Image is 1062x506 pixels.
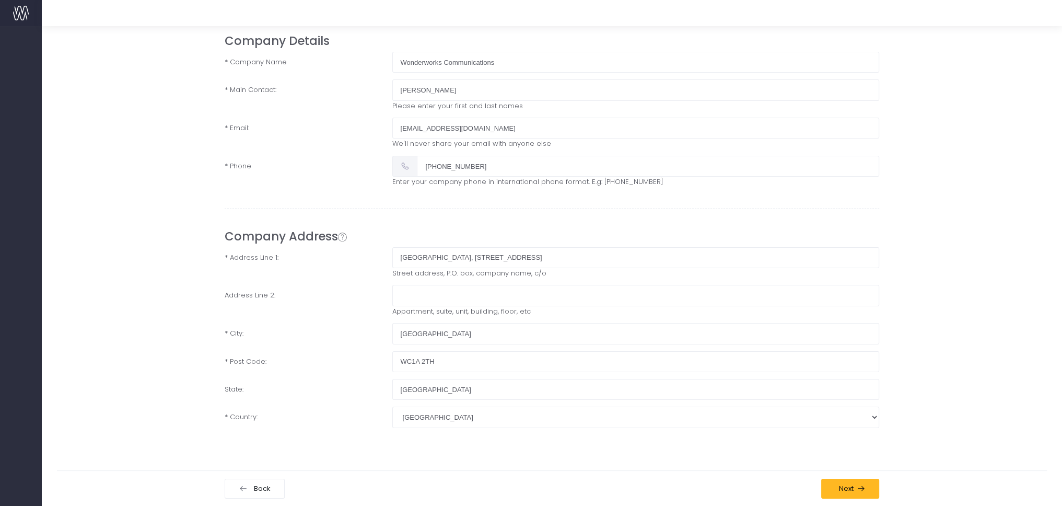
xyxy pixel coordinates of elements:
span: Street address, P.O. box, company name, c/o [392,268,546,279]
label: Address Line 2: [217,285,384,316]
span: Next [835,485,854,493]
label: * Address Line 1: [217,247,384,279]
h3: Company Details [225,34,880,48]
label: * Post Code: [217,351,384,372]
label: * Country: [217,407,384,428]
span: Appartment, suite, unit, building, floor, etc [392,306,531,317]
label: * Phone [217,156,384,187]
span: Please enter your first and last names [392,101,523,111]
span: Enter your company phone in international phone format. E.g: [PHONE_NUMBER] [392,177,663,187]
button: Next [821,479,880,499]
label: * Main Contact: [217,79,384,111]
label: * Email: [217,118,384,149]
i: Some help text goes here [338,232,347,243]
label: * Company Name [217,52,384,73]
label: State: [217,379,384,400]
label: * City: [217,323,384,344]
span: We'll never share your email with anyone else [392,139,551,149]
h3: Company Address [225,229,880,244]
button: Back [225,479,285,499]
span: Back [251,485,271,493]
